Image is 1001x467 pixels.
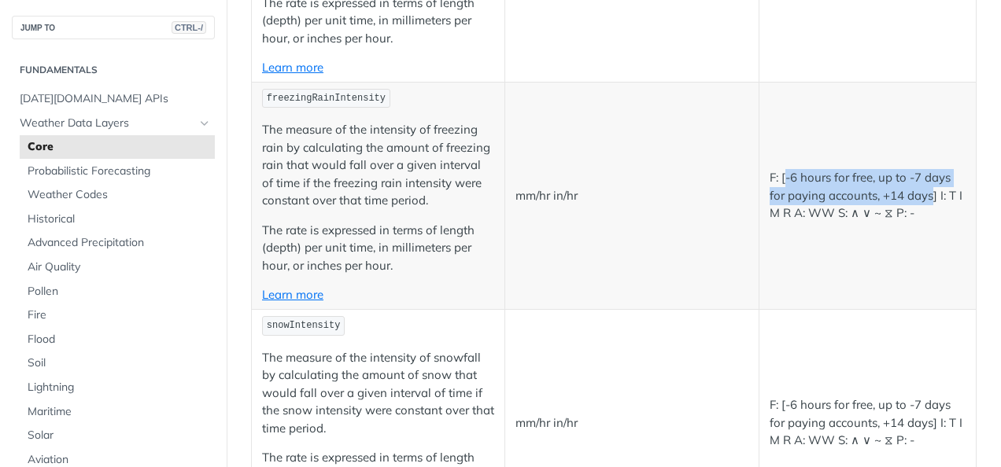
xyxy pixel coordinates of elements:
p: F: [-6 hours for free, up to -7 days for paying accounts, +14 days] I: T I M R A: WW S: ∧ ∨ ~ ⧖ P: - [770,169,966,222]
p: The measure of the intensity of snowfall by calculating the amount of snow that would fall over a... [262,349,494,438]
span: Maritime [28,404,211,420]
span: snowIntensity [267,320,341,331]
span: freezingRainIntensity [267,93,386,104]
p: mm/hr in/hr [515,414,748,432]
span: Air Quality [28,259,211,275]
a: Learn more [262,287,323,302]
a: Historical [20,208,215,231]
span: Soil [28,355,211,371]
a: Weather Codes [20,183,215,207]
p: The measure of the intensity of freezing rain by calculating the amount of freezing rain that wou... [262,121,494,210]
span: Advanced Precipitation [28,235,211,251]
a: Air Quality [20,256,215,279]
span: Fire [28,307,211,323]
a: Lightning [20,376,215,399]
a: Solar [20,424,215,447]
a: Weather Data LayersHide subpages for Weather Data Layers [12,112,215,135]
a: Flood [20,328,215,351]
span: CTRL-/ [172,21,206,34]
span: Flood [28,332,211,347]
a: Core [20,135,215,159]
a: Advanced Precipitation [20,231,215,255]
a: Learn more [262,60,323,75]
p: The rate is expressed in terms of length (depth) per unit time, in millimeters per hour, or inche... [262,222,494,275]
p: F: [-6 hours for free, up to -7 days for paying accounts, +14 days] I: T I M R A: WW S: ∧ ∨ ~ ⧖ P: - [770,396,966,450]
span: Lightning [28,380,211,395]
span: Weather Data Layers [20,116,194,131]
a: Soil [20,351,215,375]
span: Weather Codes [28,187,211,203]
p: mm/hr in/hr [515,187,748,205]
span: Probabilistic Forecasting [28,164,211,179]
a: [DATE][DOMAIN_NAME] APIs [12,87,215,111]
span: Core [28,139,211,155]
a: Pollen [20,280,215,303]
h2: Fundamentals [12,63,215,77]
span: [DATE][DOMAIN_NAME] APIs [20,91,211,107]
a: Maritime [20,400,215,424]
button: JUMP TOCTRL-/ [12,16,215,39]
button: Hide subpages for Weather Data Layers [198,117,211,130]
a: Fire [20,303,215,327]
span: Solar [28,428,211,443]
span: Pollen [28,284,211,300]
a: Probabilistic Forecasting [20,160,215,183]
span: Historical [28,211,211,227]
